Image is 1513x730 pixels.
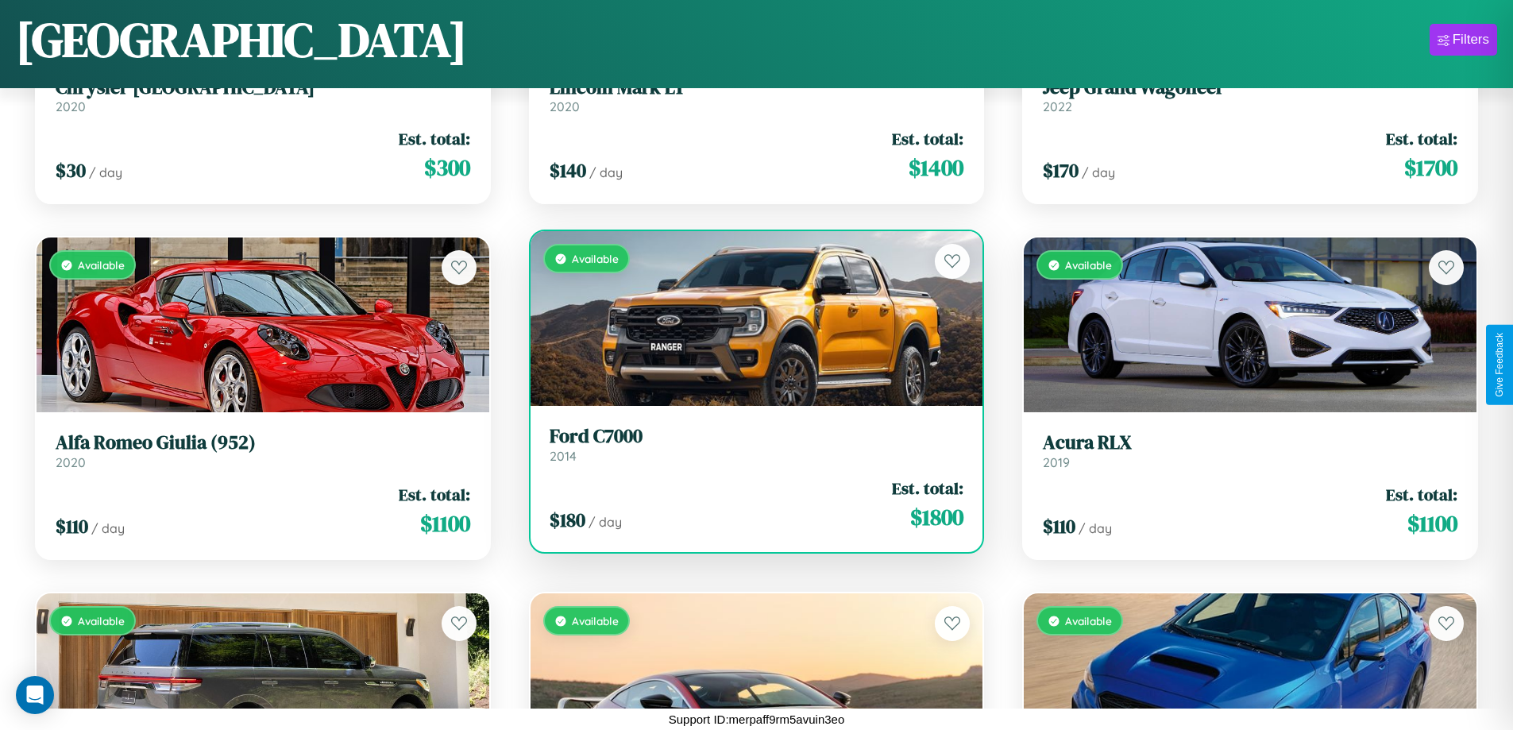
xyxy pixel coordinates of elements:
span: / day [89,164,122,180]
span: / day [589,164,623,180]
span: Est. total: [892,127,963,150]
h3: Acura RLX [1043,431,1457,454]
span: 2020 [56,98,86,114]
span: $ 170 [1043,157,1079,183]
div: Filters [1453,32,1489,48]
span: / day [1079,520,1112,536]
span: $ 110 [1043,513,1075,539]
span: $ 1100 [420,508,470,539]
h1: [GEOGRAPHIC_DATA] [16,7,467,72]
span: / day [589,514,622,530]
p: Support ID: merpaff9rm5avuin3eo [669,709,845,730]
span: $ 1700 [1404,152,1457,183]
span: $ 1800 [910,501,963,533]
div: Give Feedback [1494,333,1505,397]
span: Available [78,614,125,628]
span: $ 30 [56,157,86,183]
span: Available [78,258,125,272]
span: Available [1065,614,1112,628]
span: / day [1082,164,1115,180]
span: 2019 [1043,454,1070,470]
span: Est. total: [1386,483,1457,506]
span: Est. total: [399,127,470,150]
a: Alfa Romeo Giulia (952)2020 [56,431,470,470]
span: $ 300 [424,152,470,183]
button: Filters [1430,24,1497,56]
span: $ 140 [550,157,586,183]
span: Available [572,252,619,265]
a: Acura RLX2019 [1043,431,1457,470]
a: Chrysler [GEOGRAPHIC_DATA]2020 [56,76,470,115]
a: Jeep Grand Wagoneer2022 [1043,76,1457,115]
span: $ 1400 [909,152,963,183]
span: 2014 [550,448,577,464]
span: Est. total: [1386,127,1457,150]
span: Available [572,614,619,628]
span: 2020 [56,454,86,470]
span: Available [1065,258,1112,272]
span: $ 1100 [1407,508,1457,539]
span: Est. total: [399,483,470,506]
span: $ 110 [56,513,88,539]
span: 2022 [1043,98,1072,114]
h3: Chrysler [GEOGRAPHIC_DATA] [56,76,470,99]
span: 2020 [550,98,580,114]
h3: Ford C7000 [550,425,964,448]
span: Est. total: [892,477,963,500]
h3: Alfa Romeo Giulia (952) [56,431,470,454]
div: Open Intercom Messenger [16,676,54,714]
a: Ford C70002014 [550,425,964,464]
span: $ 180 [550,507,585,533]
a: Lincoln Mark LT2020 [550,76,964,115]
span: / day [91,520,125,536]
